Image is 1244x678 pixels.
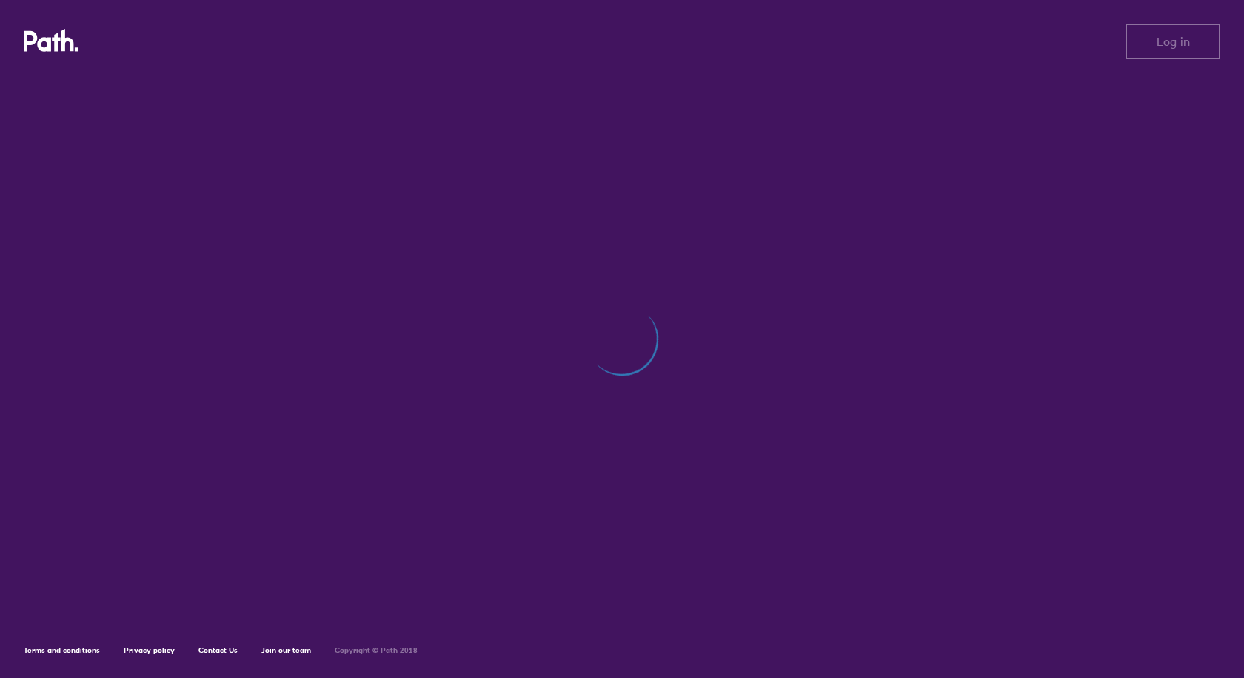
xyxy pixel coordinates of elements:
[261,645,311,655] a: Join our team
[1157,35,1190,48] span: Log in
[1126,24,1220,59] button: Log in
[124,645,175,655] a: Privacy policy
[24,645,100,655] a: Terms and conditions
[335,646,418,655] h6: Copyright © Path 2018
[198,645,238,655] a: Contact Us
